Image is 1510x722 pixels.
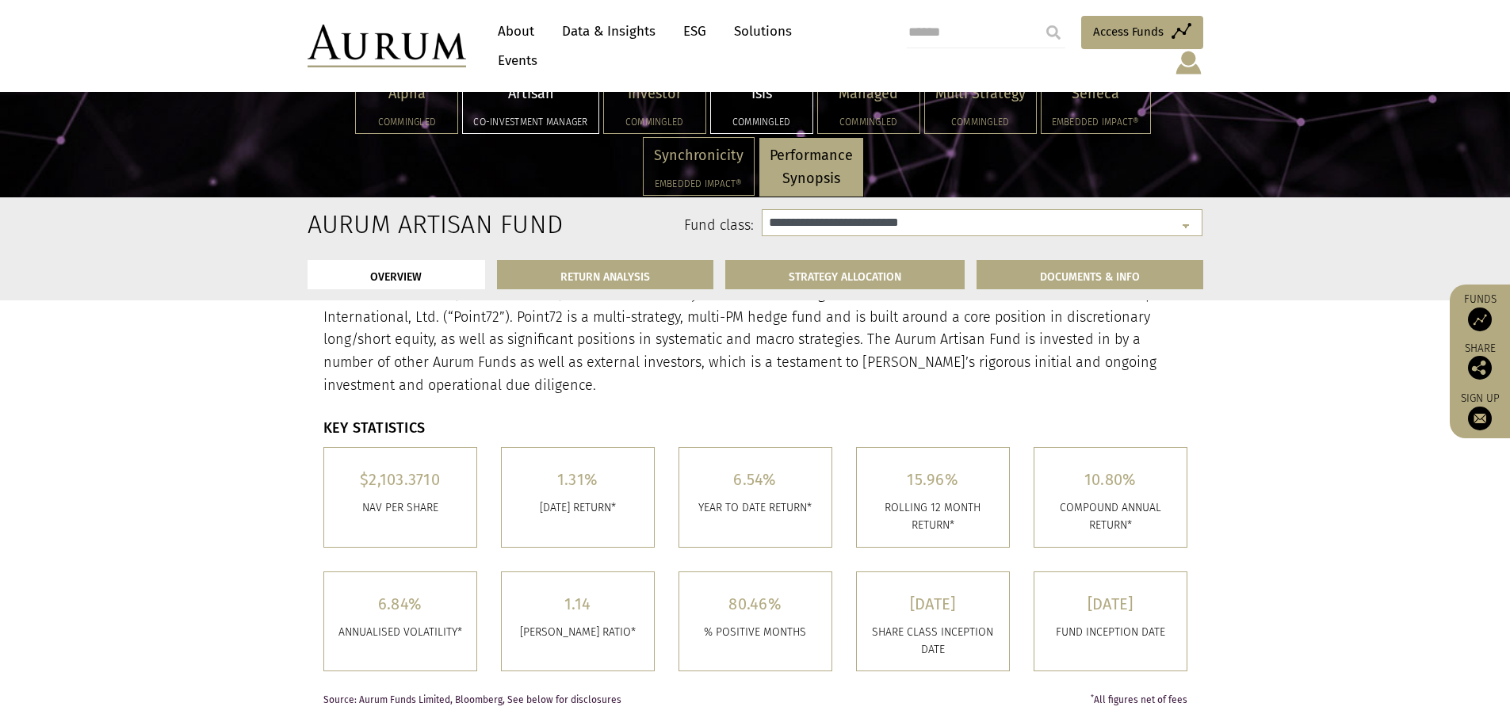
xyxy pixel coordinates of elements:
[323,695,621,705] span: Source: Aurum Funds Limited, Bloomberg, See below for disclosures
[1046,499,1175,535] p: COMPOUND ANNUAL RETURN*
[514,596,642,612] h5: 1.14
[691,499,820,517] p: YEAR TO DATE RETURN*
[336,624,464,641] p: ANNUALISED VOLATILITY*
[869,596,997,612] h5: [DATE]
[869,472,997,487] h5: 15.96%
[1468,407,1492,430] img: Sign up to our newsletter
[654,179,744,189] h5: Embedded Impact®
[691,472,820,487] h5: 6.54%
[336,596,464,612] h5: 6.84%
[1458,292,1502,331] a: Funds
[691,596,820,612] h5: 80.46%
[497,260,713,289] a: RETURN ANALYSIS
[869,624,997,659] p: SHARE CLASS INCEPTION DATE
[308,209,437,239] h2: Aurum Artisan Fund
[691,624,820,641] p: % POSITIVE MONTHS
[1046,596,1175,612] h5: [DATE]
[336,499,464,517] p: Nav per share
[977,260,1203,289] a: DOCUMENTS & INFO
[323,419,426,437] strong: KEY STATISTICS
[1458,392,1502,430] a: Sign up
[1468,308,1492,331] img: Access Funds
[1091,695,1187,705] span: All figures net of fees
[770,144,853,190] p: Performance Synopsis
[514,472,642,487] h5: 1.31%
[514,624,642,641] p: [PERSON_NAME] RATIO*
[1046,624,1175,641] p: FUND INCEPTION DATE
[725,260,965,289] a: STRATEGY ALLOCATION
[336,472,464,487] h5: $2,103.3710
[1468,356,1492,380] img: Share this post
[514,499,642,517] p: [DATE] RETURN*
[869,499,997,535] p: ROLLING 12 MONTH RETURN*
[323,283,1187,397] p: Aurum Artisan Fund (“Aurum Artisan”) has been created by Aurum Fund Management Ltd. to facilitate...
[461,216,755,236] label: Fund class:
[1458,343,1502,380] div: Share
[1046,472,1175,487] h5: 10.80%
